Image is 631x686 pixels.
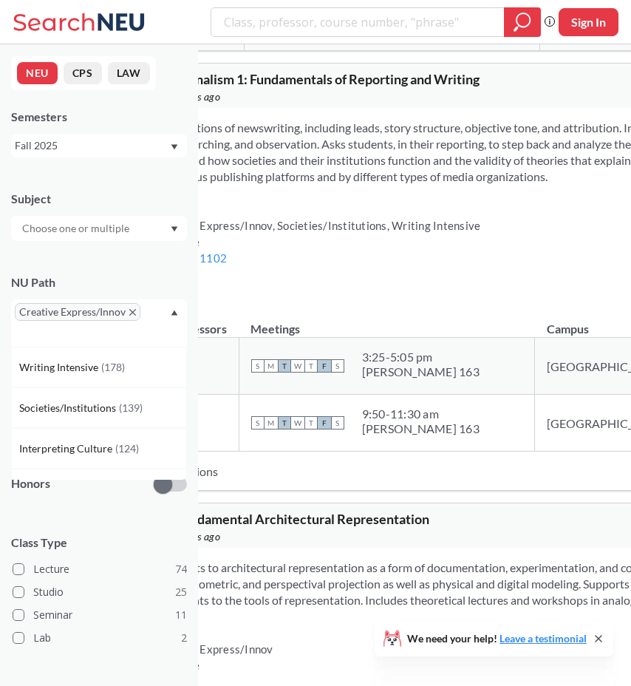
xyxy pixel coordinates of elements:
[15,137,169,154] div: Fall 2025
[499,632,587,645] a: Leave a testimonial
[17,62,58,84] button: NEU
[181,630,187,646] span: 2
[171,226,178,232] svg: Dropdown arrow
[239,306,534,338] th: Meetings
[119,401,143,414] span: ( 139 )
[318,416,331,429] span: F
[103,217,481,282] div: NUPaths: Prerequisites: Corequisites: Course fees:
[278,359,291,373] span: T
[318,359,331,373] span: F
[157,338,239,395] td: TBA
[15,303,140,321] span: Creative Express/InnovX to remove pill
[11,216,187,241] div: Dropdown arrow
[504,7,541,37] div: magnifying glass
[13,628,187,648] label: Lab
[151,642,273,656] span: Creative Express/Innov
[103,71,480,87] span: JRNL 1101 : Journalism 1: Fundamentals of Reporting and Writing
[13,605,187,625] label: Seminar
[11,109,187,125] div: Semesters
[278,416,291,429] span: T
[407,634,587,644] span: We need your help!
[170,251,227,265] a: JRNL 1102
[19,359,101,376] span: Writing Intensive
[157,306,239,338] th: Professors
[151,219,481,232] span: Creative Express/Innov, Societies/Institutions, Writing Intensive
[11,134,187,157] div: Fall 2025Dropdown arrow
[514,12,531,33] svg: magnifying glass
[15,220,139,237] input: Choose one or multiple
[13,583,187,602] label: Studio
[251,359,265,373] span: S
[11,191,187,207] div: Subject
[559,8,618,36] button: Sign In
[362,350,480,364] div: 3:25 - 5:05 pm
[362,407,480,421] div: 9:50 - 11:30 am
[11,534,187,551] span: Class Type
[265,359,278,373] span: M
[11,274,187,291] div: NU Path
[331,359,344,373] span: S
[11,475,50,492] p: Honors
[64,62,102,84] button: CPS
[304,416,318,429] span: T
[265,416,278,429] span: M
[222,10,494,35] input: Class, professor, course number, "phrase"
[171,310,178,316] svg: Dropdown arrow
[362,364,480,379] div: [PERSON_NAME] 163
[362,421,480,436] div: [PERSON_NAME] 163
[19,441,115,457] span: Interpreting Culture
[101,361,125,373] span: ( 178 )
[304,359,318,373] span: T
[175,584,187,600] span: 25
[175,561,187,577] span: 74
[115,442,139,455] span: ( 124 )
[103,511,429,527] span: ARCH 1110 : Fundamental Architectural Representation
[11,299,187,347] div: Creative Express/InnovX to remove pillDropdown arrowWriting Intensive(178)Societies/Institutions(...
[108,62,150,84] button: LAW
[171,144,178,150] svg: Dropdown arrow
[291,359,304,373] span: W
[13,560,187,579] label: Lecture
[291,416,304,429] span: W
[157,395,239,452] td: TBA
[129,309,136,316] svg: X to remove pill
[19,400,119,416] span: Societies/Institutions
[331,416,344,429] span: S
[251,416,265,429] span: S
[175,607,187,623] span: 11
